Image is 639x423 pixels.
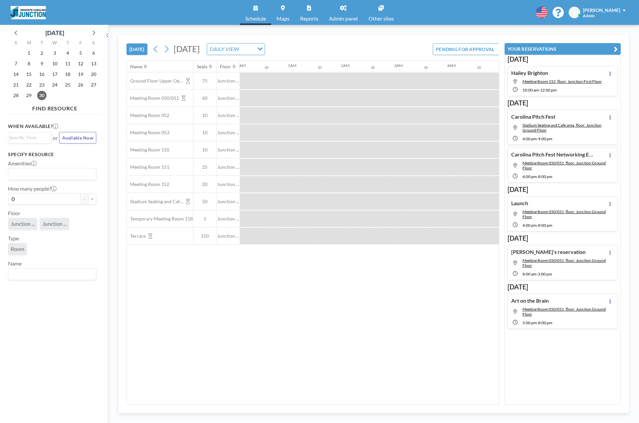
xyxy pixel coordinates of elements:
span: Junction ... [216,233,240,239]
button: [DATE] [126,43,147,55]
span: 60 [194,95,216,101]
h3: [DATE] [508,185,618,194]
span: Friday, September 26, 2025 [76,80,85,90]
span: Other sites [368,16,394,21]
span: Monday, September 1, 2025 [24,48,34,58]
div: 30 [371,65,375,70]
span: Terrace [127,233,146,239]
span: Monday, September 22, 2025 [24,80,34,90]
span: Thursday, September 25, 2025 [63,80,72,90]
span: Meeting Room 050/051, floor: Junction Ground Floor [522,307,606,317]
button: - [80,193,88,205]
span: Admin panel [329,16,358,21]
span: 10:00 AM [522,88,539,92]
span: Room [11,246,24,252]
span: Sunday, September 14, 2025 [11,70,21,79]
h3: [DATE] [508,99,618,107]
div: 3AM [394,63,403,68]
div: Search for option [8,269,96,280]
span: Schedule [245,16,266,21]
span: Ground Floor Upper Open Area [127,78,183,84]
span: Sunday, September 7, 2025 [11,59,21,68]
span: - [537,136,538,141]
span: Reports [300,16,318,21]
span: Meeting Room 150 [127,147,169,153]
div: 30 [424,65,428,70]
span: Tuesday, September 30, 2025 [37,91,46,100]
span: 50 [194,199,216,205]
span: 75 [194,78,216,84]
span: Junction ... [216,147,240,153]
span: - [536,272,538,276]
span: Maps [277,16,289,21]
span: 9:00 PM [538,136,552,141]
h4: [PERSON_NAME]'s reservation [511,249,586,255]
span: 4:00 PM [522,136,537,141]
button: Available Now [59,132,96,144]
span: 8:00 AM [522,272,536,276]
div: 30 [265,65,269,70]
span: 150 [194,233,216,239]
span: 8:00 PM [538,174,552,179]
span: Saturday, September 20, 2025 [89,70,98,79]
div: Seats [197,64,207,70]
span: Junction ... [216,181,240,187]
span: Thursday, September 18, 2025 [63,70,72,79]
span: Saturday, September 6, 2025 [89,48,98,58]
span: 4:00 PM [522,223,537,228]
span: Monday, September 29, 2025 [24,91,34,100]
span: Junction ... [216,130,240,136]
label: Type [8,235,19,242]
h3: Specify resource [8,151,96,157]
button: + [88,193,96,205]
span: Meeting Room 053 [127,130,169,136]
span: - [537,320,538,325]
span: Sunday, September 21, 2025 [11,80,21,90]
span: Junction ... [216,199,240,205]
div: S [10,39,23,48]
span: Meeting Room 052 [127,112,169,118]
span: 8:00 PM [538,320,552,325]
div: 4AM [447,63,456,68]
div: [DATE] [45,28,64,37]
span: Friday, September 12, 2025 [76,59,85,68]
span: - [537,174,538,179]
span: Meeting Room 152 [127,181,169,187]
span: Available Now [62,135,93,141]
span: Thursday, September 4, 2025 [63,48,72,58]
div: M [23,39,36,48]
div: Name [130,64,142,70]
div: Search for option [207,43,265,55]
span: Junction ... [216,216,240,222]
span: Tuesday, September 16, 2025 [37,70,46,79]
span: Friday, September 5, 2025 [76,48,85,58]
label: Floor [8,210,20,216]
span: Junction ... [216,164,240,170]
span: 10 [194,130,216,136]
h4: Art on the Brain [511,297,549,304]
span: 5:00 PM [522,320,537,325]
span: Thursday, September 11, 2025 [63,59,72,68]
span: Junction ... [216,78,240,84]
span: [DATE] [174,44,200,54]
label: Name [8,260,22,267]
input: Search for option [9,270,92,278]
h4: Carolina Pitch Fest [511,113,555,120]
span: 20 [194,181,216,187]
span: Sunday, September 28, 2025 [11,91,21,100]
span: Tuesday, September 9, 2025 [37,59,46,68]
div: W [48,39,61,48]
div: Search for option [8,168,96,180]
span: Tuesday, September 2, 2025 [37,48,46,58]
div: S [87,39,100,48]
span: 3:00 PM [538,272,552,276]
img: organization-logo [11,6,46,19]
input: Search for option [9,134,47,141]
span: 4:00 PM [522,174,537,179]
span: Admin [583,13,595,18]
span: Meeting Room 050/051 [127,95,179,101]
span: [PERSON_NAME] [583,7,620,13]
h3: [DATE] [508,283,618,291]
span: Meeting Room 050/051, floor: Junction Ground Floor [522,258,606,268]
div: 1AM [288,63,296,68]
